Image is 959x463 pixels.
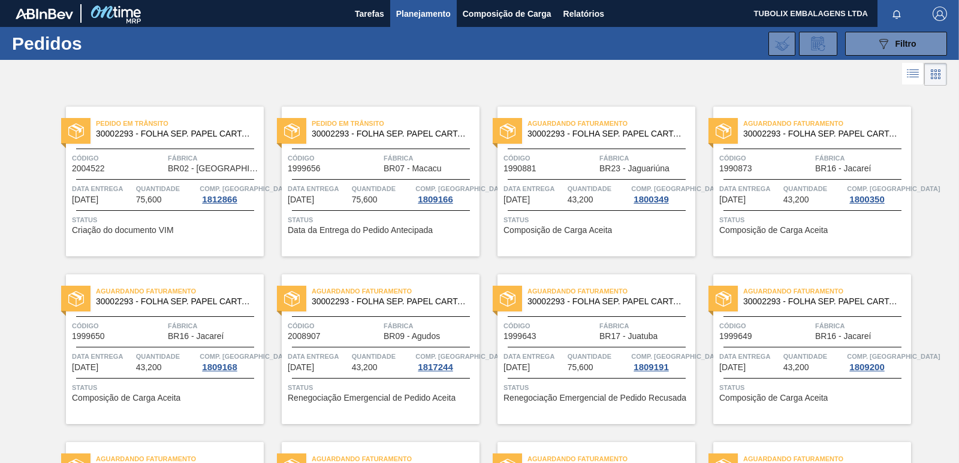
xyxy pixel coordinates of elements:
span: Comp. Carga [631,350,724,362]
span: Fábrica [599,320,692,332]
span: Status [288,382,477,394]
div: 1812866 [200,195,239,204]
span: 1990881 [503,164,536,173]
span: Quantidade [568,183,629,195]
a: Comp. [GEOGRAPHIC_DATA]1809168 [200,350,261,372]
div: Solicitação de Revisão de Pedidos [799,32,837,56]
span: BR23 - Jaguariúna [599,164,670,173]
a: statusPedido em Trânsito30002293 - FOLHA SEP. PAPEL CARTAO 1200x1000M 350gCódigo1999656FábricaBR0... [264,107,479,256]
span: 30002293 - FOLHA SEP. PAPEL CARTAO 1200x1000M 350g [312,129,470,138]
span: Status [288,214,477,226]
span: 30002293 - FOLHA SEP. PAPEL CARTAO 1200x1000M 350g [96,129,254,138]
span: BR02 - Sergipe [168,164,261,173]
span: Código [288,152,381,164]
span: Quantidade [568,350,629,362]
a: statusPedido em Trânsito30002293 - FOLHA SEP. PAPEL CARTAO 1200x1000M 350gCódigo2004522FábricaBR0... [48,107,264,256]
div: Visão em Cards [924,63,947,86]
span: Status [503,214,692,226]
span: Aguardando Faturamento [527,117,695,129]
span: Data entrega [288,183,349,195]
img: status [500,291,515,307]
span: 43,200 [783,363,809,372]
span: 43,200 [783,195,809,204]
span: 30002293 - FOLHA SEP. PAPEL CARTAO 1200x1000M 350g [527,129,686,138]
span: 1999656 [288,164,321,173]
a: Comp. [GEOGRAPHIC_DATA]1817244 [415,350,477,372]
span: Pedido em Trânsito [96,117,264,129]
span: Comp. Carga [200,350,292,362]
button: Filtro [845,32,947,56]
span: 1999650 [72,332,105,341]
span: Código [72,320,165,332]
span: Composição de Carga Aceita [503,226,612,235]
span: Quantidade [352,350,413,362]
img: status [500,123,515,139]
span: Criação do documento VIM [72,226,174,235]
span: Data da Entrega do Pedido Antecipada [288,226,433,235]
span: Código [503,320,596,332]
span: 04/09/2025 [72,195,98,204]
span: 11/09/2025 [503,363,530,372]
span: 30002293 - FOLHA SEP. PAPEL CARTAO 1200x1000M 350g [312,297,470,306]
span: 30002293 - FOLHA SEP. PAPEL CARTAO 1200x1000M 350g [743,297,901,306]
span: Filtro [895,39,916,49]
span: Quantidade [352,183,413,195]
span: Data entrega [503,183,565,195]
img: status [284,123,300,139]
span: Código [72,152,165,164]
span: Data entrega [72,350,133,362]
span: 43,200 [136,363,162,372]
a: Comp. [GEOGRAPHIC_DATA]1812866 [200,183,261,204]
span: BR09 - Agudos [384,332,440,341]
span: 08/09/2025 [719,195,746,204]
span: Relatórios [563,7,604,21]
span: Data entrega [72,183,133,195]
span: Aguardando Faturamento [743,285,911,297]
span: 1999643 [503,332,536,341]
span: Fábrica [384,152,477,164]
span: Fábrica [599,152,692,164]
span: 1999649 [719,332,752,341]
span: Status [503,382,692,394]
span: Data entrega [503,350,565,362]
span: Data entrega [719,183,780,195]
span: Código [288,320,381,332]
span: Comp. Carga [847,183,940,195]
span: Renegociação Emergencial de Pedido Recusada [503,394,686,403]
div: 1809168 [200,362,239,372]
span: Aguardando Faturamento [312,285,479,297]
a: Comp. [GEOGRAPHIC_DATA]1809200 [847,350,908,372]
button: Notificações [877,5,916,22]
span: Fábrica [168,152,261,164]
span: Planejamento [396,7,451,21]
span: Composição de Carga Aceita [72,394,180,403]
div: 1809166 [415,195,455,204]
span: Comp. Carga [415,183,508,195]
img: status [68,123,84,139]
span: Data entrega [719,350,780,362]
span: 12/09/2025 [719,363,746,372]
span: Pedido em Trânsito [312,117,479,129]
span: BR17 - Juatuba [599,332,658,341]
img: TNhmsLtSVTkK8tSr43FrP2fwEKptu5GPRR3wAAAABJRU5ErkJggg== [16,8,73,19]
span: 10/09/2025 [288,363,314,372]
h1: Pedidos [12,37,186,50]
span: 30002293 - FOLHA SEP. PAPEL CARTAO 1200x1000M 350g [743,129,901,138]
span: Composição de Carga Aceita [719,226,828,235]
a: Comp. [GEOGRAPHIC_DATA]1800349 [631,183,692,204]
span: Tarefas [355,7,384,21]
span: BR16 - Jacareí [815,332,871,341]
span: 06/09/2025 [503,195,530,204]
span: BR07 - Macacu [384,164,441,173]
span: Renegociação Emergencial de Pedido Aceita [288,394,456,403]
span: 43,200 [352,363,378,372]
div: 1809200 [847,362,886,372]
img: status [68,291,84,307]
div: Visão em Lista [902,63,924,86]
img: Logout [933,7,947,21]
span: Aguardando Faturamento [96,285,264,297]
span: 75,600 [136,195,162,204]
span: 2008907 [288,332,321,341]
span: Data entrega [288,350,349,362]
span: 10/09/2025 [72,363,98,372]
